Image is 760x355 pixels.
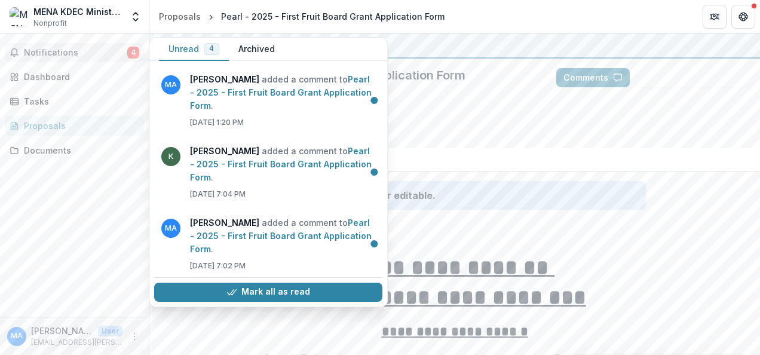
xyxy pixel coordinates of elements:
[33,5,122,18] div: MENA KDEC Ministries
[24,71,134,83] div: Dashboard
[127,329,142,344] button: More
[190,145,375,184] p: added a comment to .
[5,67,144,87] a: Dashboard
[221,10,445,23] div: Pearl - 2025 - First Fruit Board Grant Application Form
[5,116,144,136] a: Proposals
[127,47,139,59] span: 4
[154,8,206,25] a: Proposals
[31,325,93,337] p: [PERSON_NAME]
[11,332,23,340] div: Marihan Abdelmalek
[10,7,29,26] img: MENA KDEC Ministries
[24,48,127,58] span: Notifications
[190,74,372,111] a: Pearl - 2025 - First Fruit Board Grant Application Form
[127,5,144,29] button: Open entity switcher
[98,326,122,336] p: User
[731,5,755,29] button: Get Help
[24,120,134,132] div: Proposals
[635,68,750,87] button: Answer Suggestions
[5,140,144,160] a: Documents
[229,38,284,61] button: Archived
[154,283,382,302] button: Mark all as read
[159,10,201,23] div: Proposals
[159,38,229,61] button: Unread
[190,216,375,256] p: added a comment to .
[5,91,144,111] a: Tasks
[556,68,630,87] button: Comments
[33,18,67,29] span: Nonprofit
[190,218,372,254] a: Pearl - 2025 - First Fruit Board Grant Application Form
[24,144,134,157] div: Documents
[703,5,727,29] button: Partners
[24,95,134,108] div: Tasks
[159,38,750,53] div: First Fruit
[5,43,144,62] button: Notifications4
[154,8,449,25] nav: breadcrumb
[31,337,122,348] p: [EMAIL_ADDRESS][PERSON_NAME][DOMAIN_NAME]
[209,44,214,53] span: 4
[190,73,375,112] p: added a comment to .
[190,146,372,182] a: Pearl - 2025 - First Fruit Board Grant Application Form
